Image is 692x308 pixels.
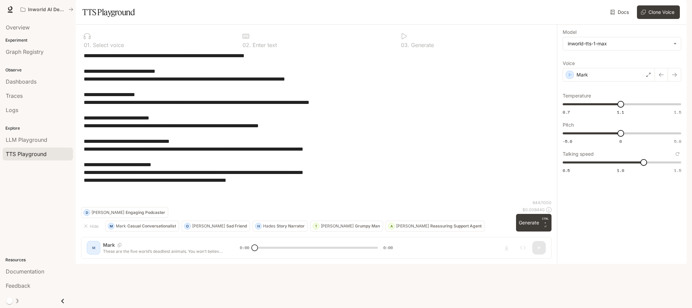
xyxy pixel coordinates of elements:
[563,168,570,173] span: 0.5
[92,211,124,215] p: [PERSON_NAME]
[84,207,90,218] div: D
[563,109,570,115] span: 0.7
[563,61,575,66] p: Voice
[255,221,261,232] div: H
[563,93,591,98] p: Temperature
[617,109,624,115] span: 1.1
[182,221,250,232] button: O[PERSON_NAME]Sad Friend
[310,221,383,232] button: T[PERSON_NAME]Grumpy Man
[355,224,380,228] p: Grumpy Man
[563,123,574,127] p: Pitch
[126,211,165,215] p: Engaging Podcaster
[542,217,549,225] p: CTRL +
[533,200,552,205] p: 844 / 1000
[516,214,552,232] button: GenerateCTRL +⏎
[91,42,124,48] p: Select voice
[321,224,354,228] p: [PERSON_NAME]
[396,224,429,228] p: [PERSON_NAME]
[609,5,632,19] a: Docs
[568,40,670,47] div: inworld-tts-1-max
[617,168,624,173] span: 1.0
[192,224,225,228] p: [PERSON_NAME]
[576,71,588,78] p: Mark
[674,168,681,173] span: 1.5
[674,109,681,115] span: 1.5
[226,224,247,228] p: Sad Friend
[116,224,126,228] p: Mark
[263,224,275,228] p: Hades
[105,221,179,232] button: MMarkCasual Conversationalist
[81,221,103,232] button: Hide
[542,217,549,229] p: ⏎
[184,221,190,232] div: O
[18,3,76,16] button: All workspaces
[388,221,394,232] div: A
[430,224,482,228] p: Reassuring Support Agent
[277,224,305,228] p: Story Narrator
[619,138,622,144] span: 0
[563,30,576,35] p: Model
[386,221,485,232] button: A[PERSON_NAME]Reassuring Support Agent
[81,207,168,218] button: D[PERSON_NAME]Engaging Podcaster
[253,221,308,232] button: HHadesStory Narrator
[674,150,681,158] button: Reset to default
[84,42,91,48] p: 0 1 .
[409,42,434,48] p: Generate
[242,42,251,48] p: 0 2 .
[563,152,594,156] p: Talking speed
[82,5,135,19] h1: TTS Playground
[313,221,319,232] div: T
[522,207,545,213] p: $ 0.008440
[251,42,277,48] p: Enter text
[127,224,176,228] p: Casual Conversationalist
[563,138,572,144] span: -5.0
[108,221,114,232] div: M
[637,5,680,19] button: Clone Voice
[674,138,681,144] span: 5.0
[28,7,66,13] p: Inworld AI Demos
[401,42,409,48] p: 0 3 .
[563,37,681,50] div: inworld-tts-1-max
